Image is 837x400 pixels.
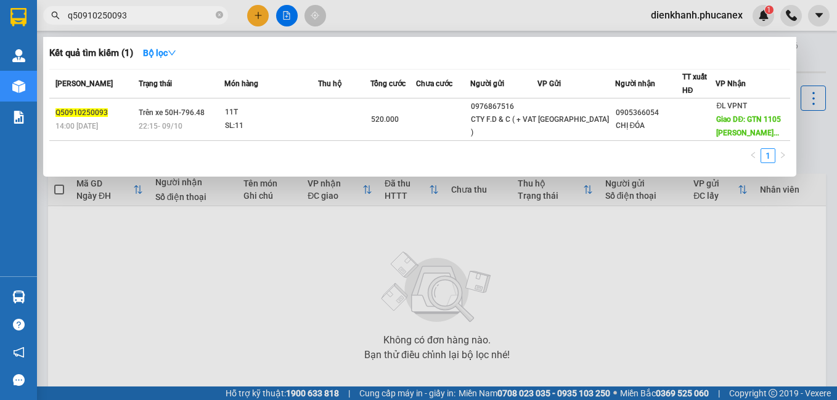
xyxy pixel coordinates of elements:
div: CTY F.D & C ( + VAT ) [471,113,537,139]
span: [GEOGRAPHIC_DATA] [538,115,609,124]
span: VP Gửi [537,79,561,88]
strong: Bộ lọc [143,48,176,58]
span: left [749,151,757,159]
span: close-circle [216,11,223,18]
span: Thu hộ [318,79,341,88]
span: Tổng cước [370,79,406,88]
span: TT xuất HĐ [682,73,707,95]
span: right [779,151,786,159]
div: SL: 11 [225,119,317,133]
span: [PERSON_NAME] [55,79,113,88]
span: close-circle [216,10,223,22]
img: warehouse-icon [12,49,25,62]
span: Chưa cước [416,79,452,88]
span: Người nhận [615,79,655,88]
input: Tìm tên, số ĐT hoặc mã đơn [68,9,213,22]
button: Bộ lọcdown [133,43,186,63]
img: warehouse-icon [12,290,25,303]
span: Giao DĐ: GTN 1105 [PERSON_NAME]... [716,115,781,137]
div: 0976867516 [471,100,537,113]
span: down [168,49,176,57]
h3: Kết quả tìm kiếm ( 1 ) [49,47,133,60]
span: search [51,11,60,20]
li: 1 [761,148,775,163]
span: Trạng thái [139,79,172,88]
button: right [775,148,790,163]
div: 11T [225,106,317,119]
span: 22:15 - 09/10 [139,122,182,130]
span: notification [13,346,25,358]
a: 1 [761,149,775,162]
li: Next Page [775,148,790,163]
li: Previous Page [746,148,761,163]
img: solution-icon [12,111,25,124]
span: Món hàng [224,79,258,88]
span: Người gửi [470,79,504,88]
span: question-circle [13,319,25,330]
span: Trên xe 50H-796.48 [139,108,205,117]
div: CHỊ ĐÓA [616,119,682,132]
div: 0905366054 [616,106,682,119]
img: warehouse-icon [12,80,25,93]
span: ĐL VPNT [716,102,747,110]
span: 14:00 [DATE] [55,122,98,130]
span: Q50910250093 [55,108,108,117]
button: left [746,148,761,163]
span: message [13,374,25,386]
span: VP Nhận [716,79,746,88]
img: logo-vxr [10,8,27,26]
span: 520.000 [371,115,399,124]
